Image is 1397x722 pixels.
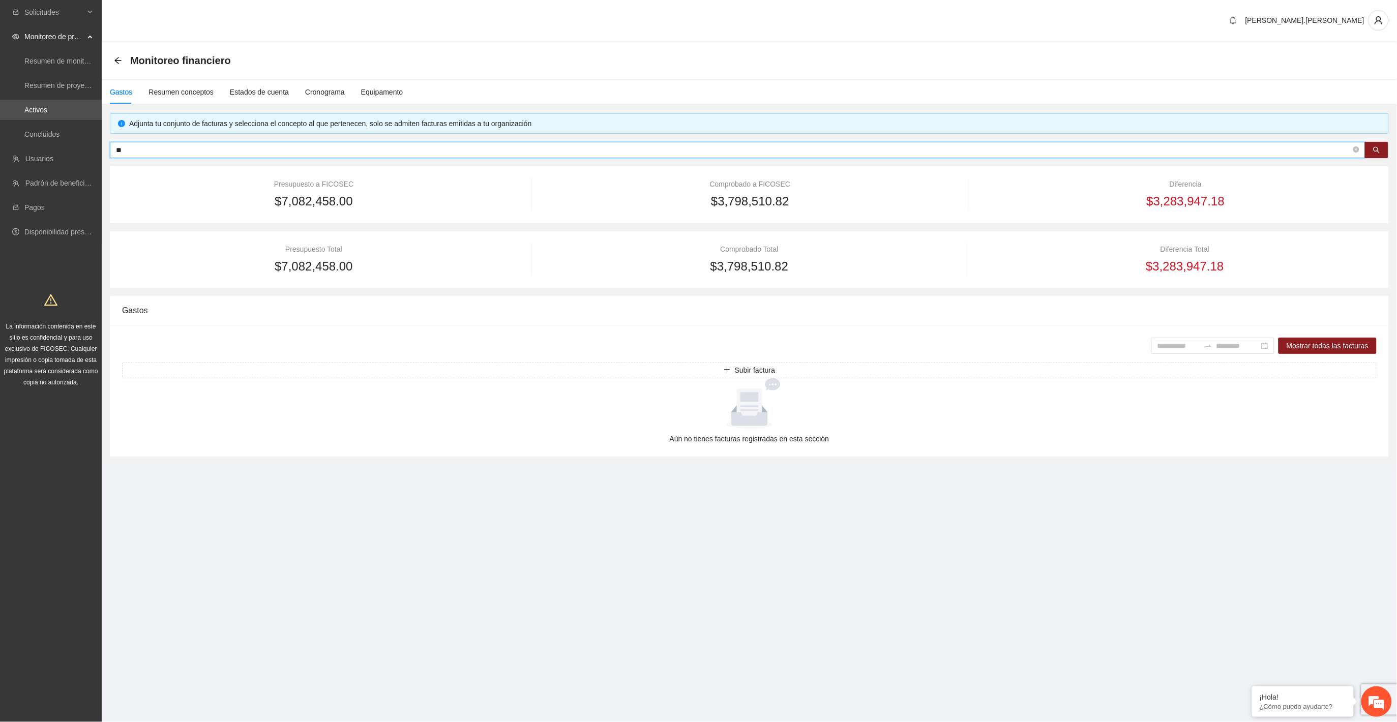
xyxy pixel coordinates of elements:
span: close-circle [1353,146,1359,153]
a: Disponibilidad presupuestal [24,228,111,236]
span: arrow-left [114,56,122,65]
span: $3,798,510.82 [710,257,788,276]
div: ¡Hola! [1260,693,1346,701]
div: Presupuesto a FICOSEC [122,178,506,190]
div: Resumen conceptos [148,86,214,98]
div: Comprobado Total [558,244,941,255]
div: Gastos [122,296,1377,325]
div: Diferencia Total [993,244,1377,255]
div: Cronograma [305,86,345,98]
span: bell [1226,16,1241,24]
span: plus [724,366,731,374]
div: Gastos [110,86,132,98]
div: Estados de cuenta [230,86,289,98]
span: info-circle [118,120,125,127]
span: $3,283,947.18 [1146,257,1224,276]
div: Presupuesto Total [122,244,506,255]
div: Comprobado a FICOSEC [558,178,942,190]
span: $3,798,510.82 [711,192,789,211]
textarea: Escriba su mensaje y pulse “Intro” [5,278,194,313]
div: Minimizar ventana de chat en vivo [167,5,191,29]
span: eye [12,33,19,40]
span: Monitoreo de proyectos [24,26,84,47]
div: Back [114,56,122,65]
a: Padrón de beneficiarios [25,179,100,187]
span: close-circle [1353,145,1359,155]
div: Adjunta tu conjunto de facturas y selecciona el concepto al que pertenecen, solo se admiten factu... [129,118,1381,129]
button: plusSubir factura [122,362,1377,378]
span: $3,283,947.18 [1147,192,1225,211]
a: Usuarios [25,155,53,163]
button: search [1365,142,1388,158]
button: bell [1225,12,1241,28]
a: Resumen de monitoreo [24,57,99,65]
span: user [1369,16,1388,25]
button: Mostrar todas las facturas [1279,338,1377,354]
span: Mostrar todas las facturas [1287,340,1369,351]
span: inbox [12,9,19,16]
span: Subir factura [735,365,775,376]
a: Pagos [24,203,45,212]
span: search [1373,146,1380,155]
span: $7,082,458.00 [275,192,352,211]
a: Concluidos [24,130,60,138]
div: Aún no tienes facturas registradas en esta sección [126,433,1373,444]
div: Diferencia [995,178,1377,190]
span: Solicitudes [24,2,84,22]
span: $7,082,458.00 [275,257,352,276]
span: Monitoreo financiero [130,52,231,69]
span: La información contenida en este sitio es confidencial y para uso exclusivo de FICOSEC. Cualquier... [4,323,98,386]
span: swap-right [1204,342,1212,350]
button: user [1369,10,1389,31]
div: Chatee con nosotros ahora [53,52,171,65]
span: to [1204,342,1212,350]
a: Activos [24,106,47,114]
span: warning [44,293,57,307]
span: Estamos en línea. [59,136,140,238]
div: Equipamento [361,86,403,98]
p: ¿Cómo puedo ayudarte? [1260,703,1346,710]
a: Resumen de proyectos aprobados [24,81,133,89]
span: [PERSON_NAME].[PERSON_NAME] [1245,16,1364,24]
